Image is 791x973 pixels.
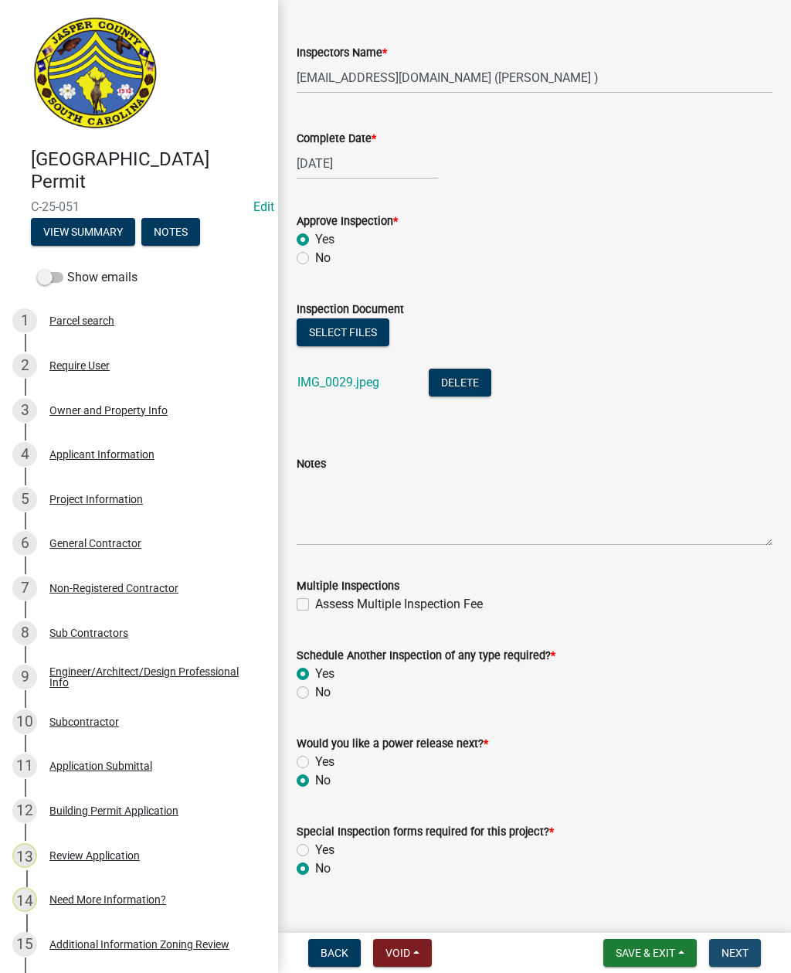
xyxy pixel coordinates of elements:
[315,249,331,267] label: No
[297,827,554,838] label: Special Inspection forms required for this project?
[49,850,140,861] div: Review Application
[12,709,37,734] div: 10
[141,226,200,239] wm-modal-confirm: Notes
[315,753,334,771] label: Yes
[12,353,37,378] div: 2
[49,805,178,816] div: Building Permit Application
[429,376,491,391] wm-modal-confirm: Delete Document
[297,651,555,662] label: Schedule Another Inspection of any type required?
[297,48,387,59] label: Inspectors Name
[12,843,37,868] div: 13
[49,666,253,688] div: Engineer/Architect/Design Professional Info
[49,449,154,460] div: Applicant Information
[297,304,404,315] label: Inspection Document
[297,581,399,592] label: Multiple Inspections
[297,739,488,750] label: Would you like a power release next?
[315,595,483,614] label: Assess Multiple Inspection Fee
[315,230,334,249] label: Yes
[12,665,37,689] div: 9
[49,360,110,371] div: Require User
[315,665,334,683] label: Yes
[253,199,274,214] wm-modal-confirm: Edit Application Number
[297,134,376,145] label: Complete Date
[721,947,749,959] span: Next
[141,218,200,246] button: Notes
[31,199,247,214] span: C-25-051
[12,487,37,512] div: 5
[12,442,37,467] div: 4
[12,576,37,600] div: 7
[49,894,166,905] div: Need More Information?
[49,315,114,326] div: Parcel search
[12,932,37,957] div: 15
[297,318,389,346] button: Select files
[12,398,37,423] div: 3
[31,148,266,193] h4: [GEOGRAPHIC_DATA] Permit
[31,218,135,246] button: View Summary
[49,939,229,950] div: Additional Information Zoning Review
[308,939,361,967] button: Back
[12,798,37,823] div: 12
[49,716,119,727] div: Subcontractor
[297,375,379,390] a: IMG_0029.jpeg
[297,459,326,470] label: Notes
[297,148,438,179] input: mm/dd/yyyy
[31,226,135,239] wm-modal-confirm: Summary
[12,621,37,645] div: 8
[49,583,178,594] div: Non-Registered Contractor
[253,199,274,214] a: Edit
[315,683,331,702] label: No
[315,841,334,859] label: Yes
[616,947,675,959] span: Save & Exit
[12,308,37,333] div: 1
[429,369,491,396] button: Delete
[315,771,331,790] label: No
[12,754,37,778] div: 11
[709,939,761,967] button: Next
[385,947,410,959] span: Void
[49,538,141,549] div: General Contractor
[603,939,697,967] button: Save & Exit
[49,628,128,638] div: Sub Contractors
[12,531,37,556] div: 6
[321,947,348,959] span: Back
[315,859,331,878] label: No
[31,16,160,132] img: Jasper County, South Carolina
[49,494,143,505] div: Project Information
[12,887,37,912] div: 14
[37,268,137,287] label: Show emails
[49,760,152,771] div: Application Submittal
[49,405,168,416] div: Owner and Property Info
[373,939,432,967] button: Void
[297,216,398,227] label: Approve Inspection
